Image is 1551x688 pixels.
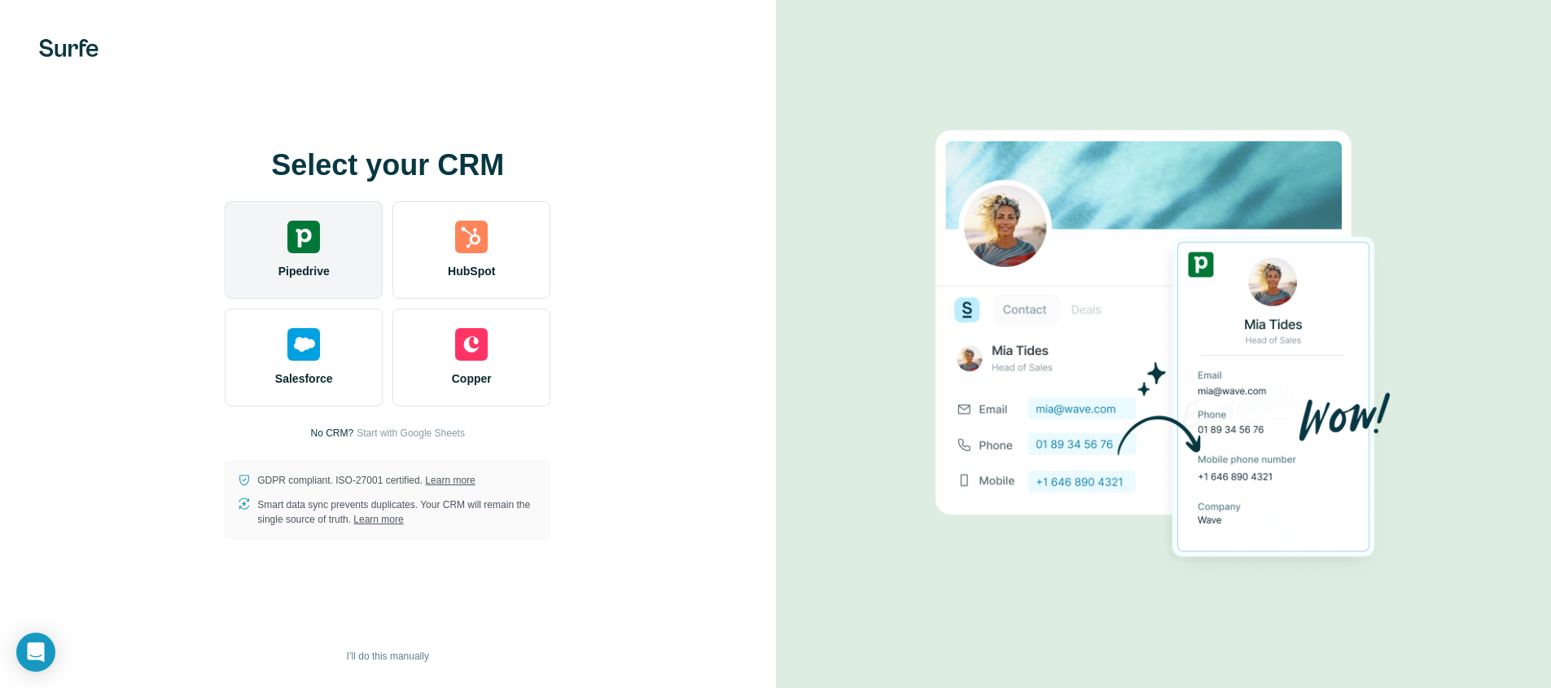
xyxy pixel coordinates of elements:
[452,370,492,387] span: Copper
[287,328,320,361] img: salesforce's logo
[425,475,475,486] a: Learn more
[455,328,488,361] img: copper's logo
[16,633,55,672] div: Open Intercom Messenger
[311,426,354,440] p: No CRM?
[287,221,320,253] img: pipedrive's logo
[335,644,440,668] button: I’ll do this manually
[257,497,537,527] p: Smart data sync prevents duplicates. Your CRM will remain the single source of truth.
[275,370,333,387] span: Salesforce
[935,103,1391,586] img: PIPEDRIVE image
[347,649,429,664] span: I’ll do this manually
[455,221,488,253] img: hubspot's logo
[225,149,550,182] h1: Select your CRM
[278,263,330,279] span: Pipedrive
[257,473,475,488] p: GDPR compliant. ISO-27001 certified.
[353,514,403,525] a: Learn more
[357,426,465,440] button: Start with Google Sheets
[448,263,495,279] span: HubSpot
[39,39,99,57] img: Surfe's logo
